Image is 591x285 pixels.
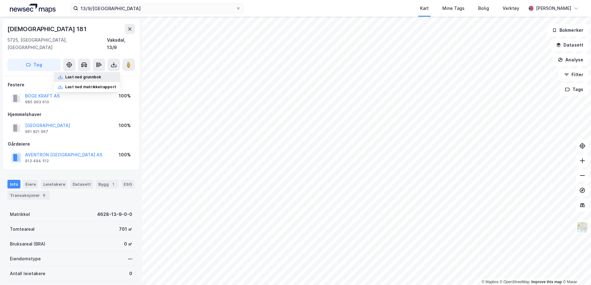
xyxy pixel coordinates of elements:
[482,280,499,284] a: Mapbox
[25,129,48,134] div: 961 821 967
[78,4,236,13] input: Søk på adresse, matrikkel, gårdeiere, leietakere eller personer
[129,270,132,277] div: 0
[23,180,38,188] div: Eiere
[7,36,107,51] div: 5725, [GEOGRAPHIC_DATA], [GEOGRAPHIC_DATA]
[65,75,101,80] div: Last ned grunnbok
[10,240,45,248] div: Bruksareal (BRA)
[547,24,589,36] button: Bokmerker
[128,255,132,262] div: —
[119,92,131,100] div: 100%
[7,180,20,188] div: Info
[119,122,131,129] div: 100%
[41,180,68,188] div: Leietakere
[96,180,119,188] div: Bygg
[124,240,132,248] div: 0 ㎡
[25,159,49,163] div: 913 494 512
[553,54,589,66] button: Analyse
[560,255,591,285] iframe: Chat Widget
[7,59,61,71] button: Tag
[531,280,562,284] a: Improve this map
[97,211,132,218] div: 4628-13-9-0-0
[551,39,589,51] button: Datasett
[121,180,134,188] div: ESG
[576,221,588,233] img: Z
[500,280,530,284] a: OpenStreetMap
[70,180,93,188] div: Datasett
[65,85,116,89] div: Last ned matrikkelrapport
[503,5,519,12] div: Verktøy
[420,5,429,12] div: Kart
[536,5,571,12] div: [PERSON_NAME]
[10,225,35,233] div: Tomteareal
[119,151,131,159] div: 100%
[7,191,50,200] div: Transaksjoner
[10,4,56,13] img: logo.a4113a55bc3d86da70a041830d287a7e.svg
[10,270,45,277] div: Antall leietakere
[7,24,88,34] div: [DEMOGRAPHIC_DATA] 181
[25,100,49,105] div: 985 993 610
[559,68,589,81] button: Filter
[478,5,489,12] div: Bolig
[8,111,134,118] div: Hjemmelshaver
[560,83,589,96] button: Tags
[442,5,465,12] div: Mine Tags
[8,140,134,148] div: Gårdeiere
[110,181,116,187] div: 1
[10,255,41,262] div: Eiendomstype
[8,81,134,89] div: Festere
[119,225,132,233] div: 701 ㎡
[41,192,47,198] div: 6
[10,211,30,218] div: Matrikkel
[107,36,135,51] div: Vaksdal, 13/9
